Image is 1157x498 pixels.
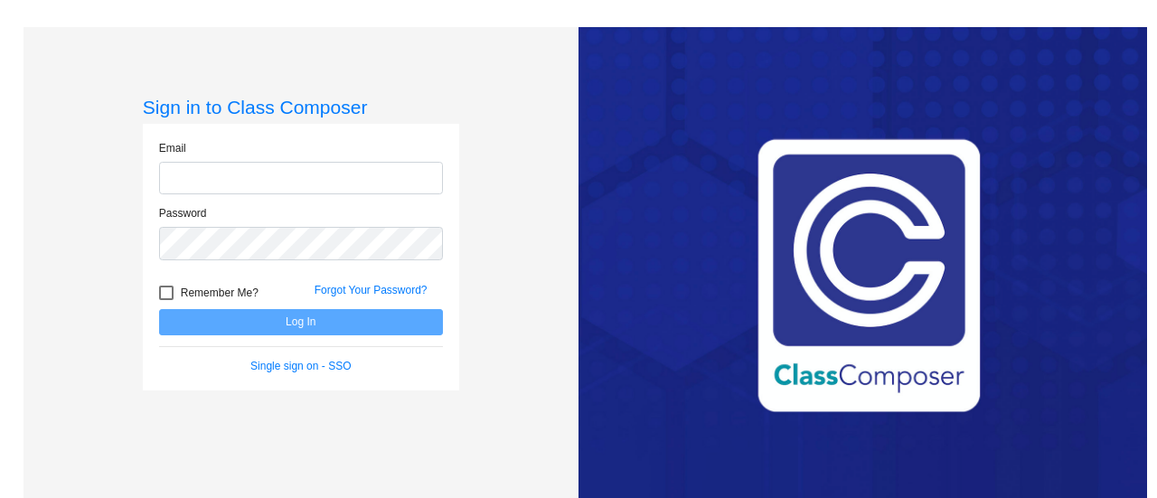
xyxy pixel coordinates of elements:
[250,360,351,372] a: Single sign on - SSO
[315,284,428,296] a: Forgot Your Password?
[159,309,443,335] button: Log In
[143,96,459,118] h3: Sign in to Class Composer
[159,205,207,221] label: Password
[159,140,186,156] label: Email
[181,282,259,304] span: Remember Me?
